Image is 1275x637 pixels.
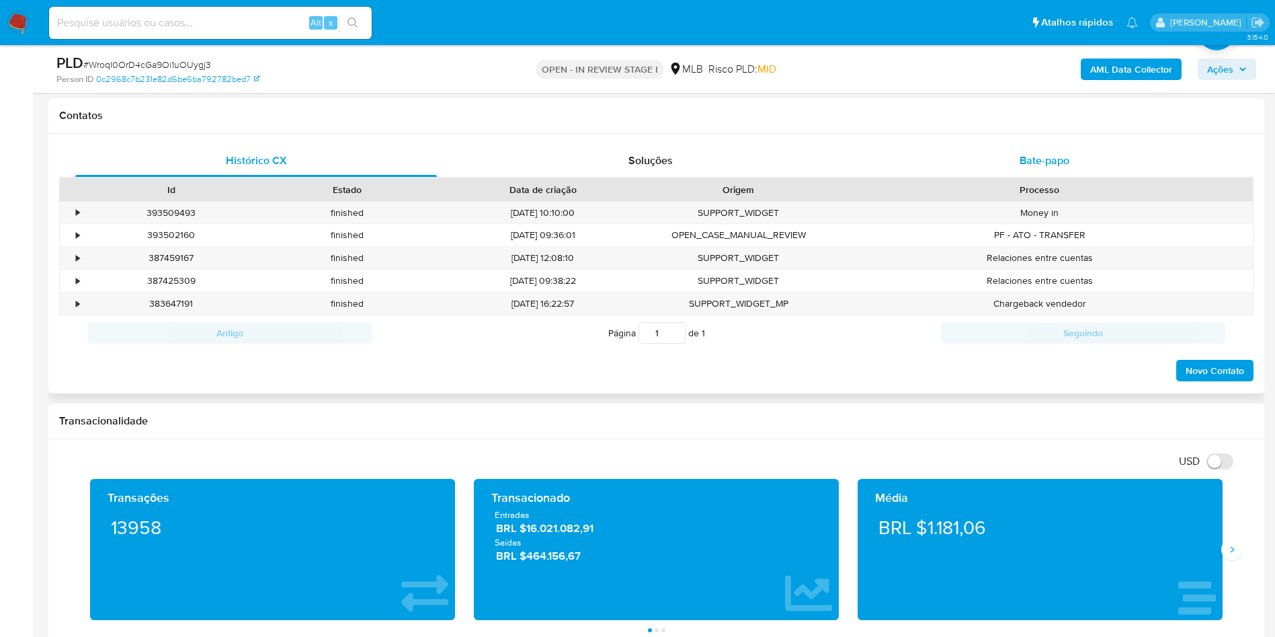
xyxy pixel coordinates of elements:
[259,224,436,246] div: finished
[436,247,651,269] div: [DATE] 12:08:10
[651,293,827,315] div: SUPPORT_WIDGET_MP
[56,73,93,85] b: Person ID
[259,270,436,292] div: finished
[669,62,703,77] div: MLB
[311,16,321,29] span: Alt
[76,297,79,310] div: •
[827,247,1253,269] div: Relaciones entre cuentas
[259,202,436,224] div: finished
[660,183,817,196] div: Origem
[259,247,436,269] div: finished
[1020,153,1069,168] span: Bate-papo
[445,183,641,196] div: Data de criação
[827,293,1253,315] div: Chargeback vendedor
[226,153,287,168] span: Histórico CX
[83,247,259,269] div: 387459167
[49,14,372,32] input: Pesquise usuários ou casos...
[329,16,333,29] span: s
[436,224,651,246] div: [DATE] 09:36:01
[83,202,259,224] div: 393509493
[436,293,651,315] div: [DATE] 16:22:57
[76,252,79,264] div: •
[1176,360,1253,381] button: Novo Contato
[1081,59,1182,80] button: AML Data Collector
[651,224,827,246] div: OPEN_CASE_MANUAL_REVIEW
[708,62,776,77] span: Risco PLD:
[87,322,372,344] button: Antigo
[83,224,259,246] div: 393502160
[827,270,1253,292] div: Relaciones entre cuentas
[59,414,1253,428] h1: Transacionalidade
[1186,361,1244,380] span: Novo Contato
[76,274,79,287] div: •
[269,183,426,196] div: Estado
[1251,15,1265,30] a: Sair
[59,109,1253,122] h1: Contatos
[436,270,651,292] div: [DATE] 09:38:22
[757,61,776,77] span: MID
[941,322,1225,344] button: Seguindo
[1247,32,1268,42] span: 3.154.0
[536,60,663,79] p: OPEN - IN REVIEW STAGE I
[83,270,259,292] div: 387425309
[96,73,259,85] a: 0c2968c7b231e82d6be6ba792782bed7
[1198,59,1256,80] button: Ações
[83,58,211,71] span: # WroqI0OrD4cGa9Oi1uOUygj3
[83,293,259,315] div: 383647191
[259,293,436,315] div: finished
[608,322,705,344] span: Página de
[836,183,1243,196] div: Processo
[76,207,79,219] div: •
[702,326,705,340] span: 1
[1041,15,1113,30] span: Atalhos rápidos
[1170,16,1246,29] p: yngrid.fernandes@mercadolivre.com
[93,183,250,196] div: Id
[651,247,827,269] div: SUPPORT_WIDGET
[1126,17,1138,28] a: Notificações
[1207,59,1233,80] span: Ações
[651,202,827,224] div: SUPPORT_WIDGET
[436,202,651,224] div: [DATE] 10:10:00
[76,229,79,241] div: •
[56,52,83,73] b: PLD
[827,224,1253,246] div: PF - ATO - TRANSFER
[827,202,1253,224] div: Money in
[628,153,673,168] span: Soluções
[651,270,827,292] div: SUPPORT_WIDGET
[1090,59,1172,80] b: AML Data Collector
[339,13,366,32] button: search-icon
